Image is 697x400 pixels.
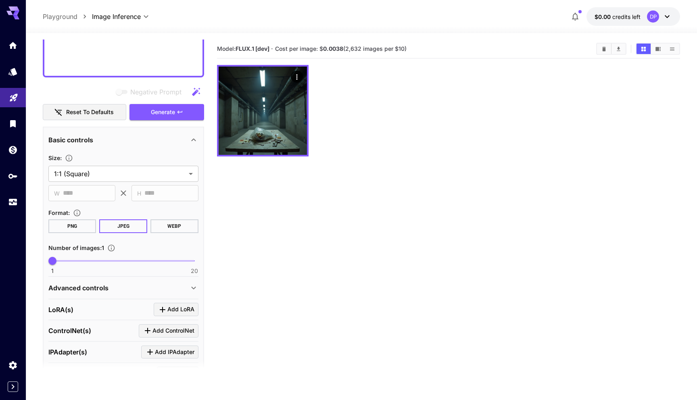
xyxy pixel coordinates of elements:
button: JPEG [99,219,147,233]
div: Playground [9,90,19,100]
button: Click to add ControlNet [139,324,198,337]
span: Size : [48,154,62,161]
p: ControlNet(s) [48,326,91,335]
button: WEBP [150,219,198,233]
span: $0.00 [595,13,612,20]
span: W [54,189,60,198]
button: Specify how many images to generate in a single request. Each image generation will be charged se... [104,244,119,252]
span: credits left [612,13,641,20]
p: Basic controls [48,135,93,145]
nav: breadcrumb [43,12,92,21]
button: Click to add IPAdapter [141,346,198,359]
img: 2Q== [219,67,307,155]
p: · [271,44,273,54]
div: API Keys [8,171,18,181]
div: Advanced controls [48,278,198,298]
button: Adjust the dimensions of the generated image by specifying its width and height in pixels, or sel... [62,154,76,162]
span: 20 [191,267,198,275]
span: 1 [51,267,54,275]
button: Show images in grid view [636,44,651,54]
p: Advanced controls [48,283,109,293]
button: Click to add LoRA [154,303,198,316]
div: $0.00 [595,12,641,21]
div: DP [647,10,659,23]
div: Home [8,40,18,50]
b: 0.0038 [323,45,343,52]
span: Image Inference [92,12,141,21]
button: Generate [129,104,204,121]
button: Choose the file format for the output image. [70,209,84,217]
div: Settings [8,360,18,370]
span: Negative prompts are not compatible with the selected model. [114,87,188,97]
span: Generate [151,107,175,117]
div: Show images in grid viewShow images in video viewShow images in list view [636,43,680,55]
div: Models [8,67,18,77]
button: PNG [48,219,96,233]
button: Expand sidebar [8,381,18,392]
button: Download All [611,44,626,54]
span: Number of images : 1 [48,244,104,251]
p: LoRA(s) [48,305,73,315]
span: H [137,189,141,198]
a: Playground [43,12,77,21]
div: Library [8,119,18,129]
b: FLUX.1 [dev] [236,45,269,52]
button: $0.00DP [586,7,680,26]
div: Basic controls [48,130,198,150]
button: Show images in video view [651,44,665,54]
div: Actions [291,71,303,83]
span: Negative Prompt [130,87,182,97]
button: Show images in list view [665,44,679,54]
div: Wallet [8,145,18,155]
span: Model: [217,45,269,52]
span: Cost per image: $ (2,632 images per $10) [275,45,407,52]
span: Add IPAdapter [155,347,194,357]
span: 1:1 (Square) [54,169,186,179]
div: Usage [8,197,18,207]
p: IPAdapter(s) [48,347,87,357]
button: Reset to defaults [43,104,127,121]
div: Clear ImagesDownload All [596,43,626,55]
span: Add LoRA [167,304,194,315]
span: Format : [48,209,70,216]
span: Add ControlNet [152,326,194,336]
button: Clear Images [597,44,611,54]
